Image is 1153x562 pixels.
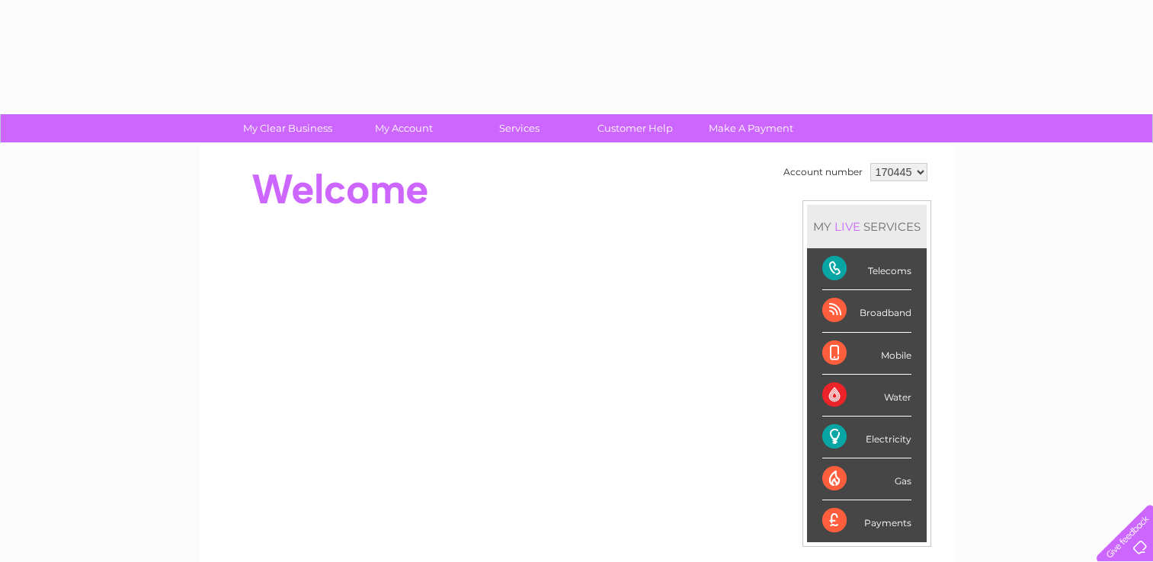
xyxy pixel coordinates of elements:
[780,159,866,185] td: Account number
[822,500,911,541] div: Payments
[688,114,814,142] a: Make A Payment
[341,114,466,142] a: My Account
[822,417,911,458] div: Electricity
[822,333,911,375] div: Mobile
[456,114,582,142] a: Services
[822,458,911,500] div: Gas
[807,205,927,248] div: MY SERVICES
[831,219,863,234] div: LIVE
[822,375,911,417] div: Water
[572,114,698,142] a: Customer Help
[225,114,351,142] a: My Clear Business
[822,290,911,332] div: Broadband
[822,248,911,290] div: Telecoms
